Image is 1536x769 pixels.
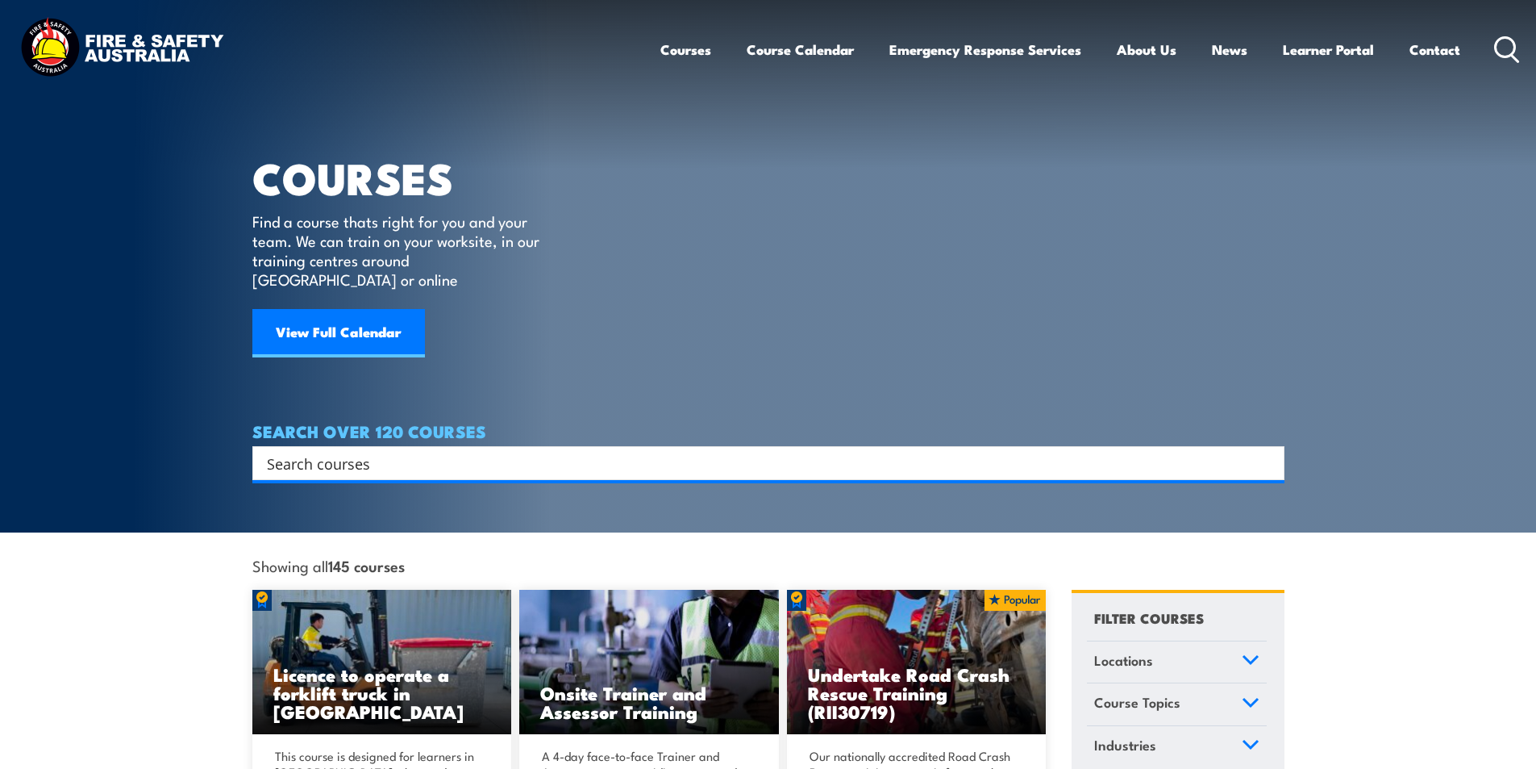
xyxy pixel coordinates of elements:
a: Industries [1087,726,1267,768]
a: View Full Calendar [252,309,425,357]
p: Find a course thats right for you and your team. We can train on your worksite, in our training c... [252,211,547,289]
img: Road Crash Rescue Training [787,590,1047,735]
strong: 145 courses [328,554,405,576]
img: Safety For Leaders [519,590,779,735]
a: Learner Portal [1283,28,1374,71]
span: Industries [1094,734,1156,756]
a: Course Topics [1087,683,1267,725]
h1: COURSES [252,158,563,196]
img: Licence to operate a forklift truck Training [252,590,512,735]
h3: Onsite Trainer and Assessor Training [540,683,758,721]
button: Search magnifier button [1256,452,1279,474]
a: Contact [1409,28,1460,71]
span: Course Topics [1094,692,1180,713]
a: Locations [1087,642,1267,683]
h4: SEARCH OVER 120 COURSES [252,422,1284,440]
h4: FILTER COURSES [1094,607,1204,629]
a: Undertake Road Crash Rescue Training (RII30719) [787,590,1047,735]
h3: Licence to operate a forklift truck in [GEOGRAPHIC_DATA] [273,665,491,721]
a: About Us [1117,28,1176,71]
a: Licence to operate a forklift truck in [GEOGRAPHIC_DATA] [252,590,512,735]
a: Courses [660,28,711,71]
span: Showing all [252,557,405,574]
a: News [1212,28,1247,71]
h3: Undertake Road Crash Rescue Training (RII30719) [808,665,1026,721]
form: Search form [270,452,1252,474]
a: Onsite Trainer and Assessor Training [519,590,779,735]
input: Search input [267,451,1249,475]
a: Course Calendar [747,28,854,71]
a: Emergency Response Services [889,28,1081,71]
span: Locations [1094,650,1153,671]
